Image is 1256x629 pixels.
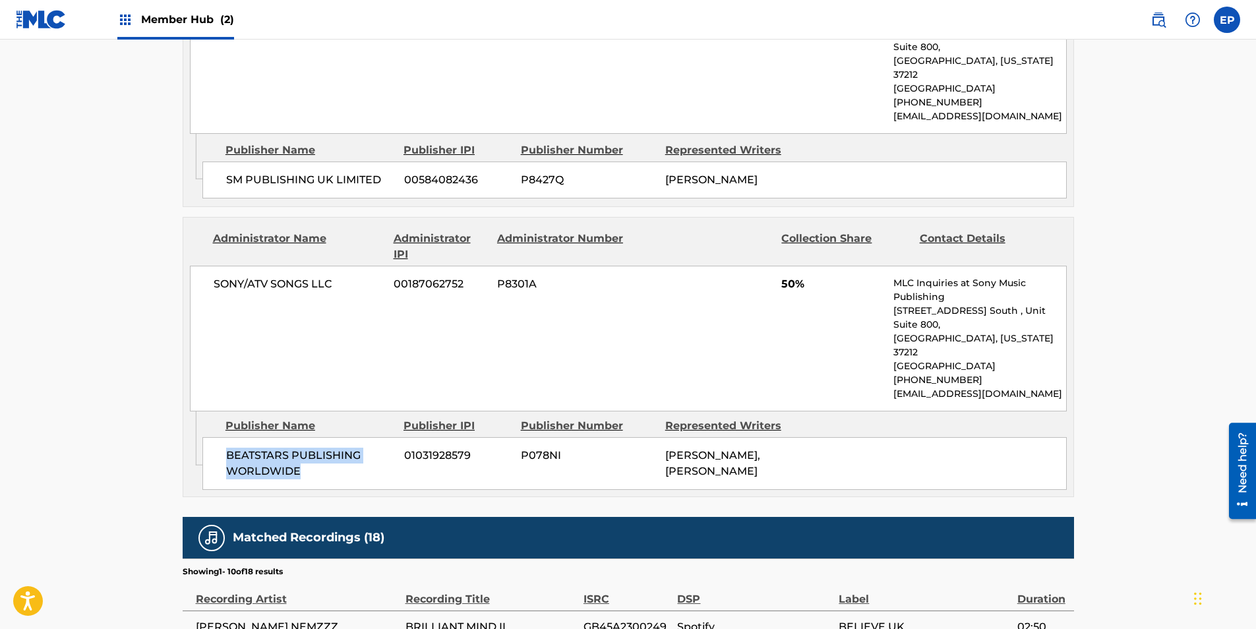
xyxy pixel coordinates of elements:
p: [GEOGRAPHIC_DATA] [893,82,1065,96]
div: Recording Artist [196,578,399,607]
p: Showing 1 - 10 of 18 results [183,566,283,578]
span: [PERSON_NAME], [PERSON_NAME] [665,449,760,477]
p: [STREET_ADDRESS] South , Unit Suite 800, [893,26,1065,54]
span: (2) [220,13,234,26]
span: BEATSTARS PUBLISHING WORLDWIDE [226,448,394,479]
div: Publisher Name [225,142,394,158]
span: P8427Q [521,172,655,188]
div: Label [839,578,1010,607]
img: help [1185,12,1201,28]
p: [PHONE_NUMBER] [893,96,1065,109]
div: Collection Share [781,231,909,262]
p: [PHONE_NUMBER] [893,373,1065,387]
h5: Matched Recordings (18) [233,530,384,545]
div: DSP [677,578,832,607]
p: [EMAIL_ADDRESS][DOMAIN_NAME] [893,109,1065,123]
p: [EMAIL_ADDRESS][DOMAIN_NAME] [893,387,1065,401]
iframe: Resource Center [1219,418,1256,524]
div: Help [1180,7,1206,33]
img: Top Rightsholders [117,12,133,28]
div: Represented Writers [665,418,800,434]
span: SM PUBLISHING UK LIMITED [226,172,394,188]
span: 00187062752 [394,276,487,292]
span: P8301A [497,276,625,292]
div: Publisher Name [225,418,394,434]
span: [PERSON_NAME] [665,173,758,186]
div: Publisher Number [521,142,655,158]
img: MLC Logo [16,10,67,29]
span: 50% [781,276,883,292]
span: SONY/ATV SONGS LLC [214,276,384,292]
img: search [1151,12,1166,28]
div: User Menu [1214,7,1240,33]
div: Administrator IPI [394,231,487,262]
span: Member Hub [141,12,234,27]
div: Publisher Number [521,418,655,434]
p: MLC Inquiries at Sony Music Publishing [893,276,1065,304]
div: Duration [1017,578,1067,607]
div: Publisher IPI [404,142,511,158]
div: Contact Details [920,231,1048,262]
p: [GEOGRAPHIC_DATA] [893,359,1065,373]
div: Recording Title [405,578,577,607]
div: Administrator Number [497,231,625,262]
div: Represented Writers [665,142,800,158]
span: 00584082436 [404,172,511,188]
p: [GEOGRAPHIC_DATA], [US_STATE] 37212 [893,332,1065,359]
span: P078NI [521,448,655,464]
a: Public Search [1145,7,1172,33]
iframe: Chat Widget [1190,566,1256,629]
p: [GEOGRAPHIC_DATA], [US_STATE] 37212 [893,54,1065,82]
div: Drag [1194,579,1202,618]
div: Publisher IPI [404,418,511,434]
span: 01031928579 [404,448,511,464]
div: Administrator Name [213,231,384,262]
p: [STREET_ADDRESS] South , Unit Suite 800, [893,304,1065,332]
img: Matched Recordings [204,530,220,546]
div: ISRC [583,578,671,607]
